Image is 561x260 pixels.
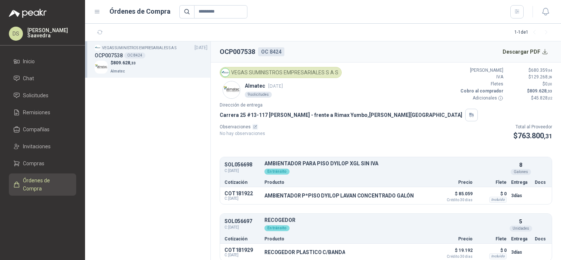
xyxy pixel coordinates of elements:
img: Company Logo [223,81,240,98]
p: 5 [519,217,522,226]
p: 3 días [511,248,530,257]
span: 763.800 [518,131,552,140]
div: OC 8424 [258,47,284,56]
span: Invitaciones [23,142,51,151]
p: SOL056697 [224,219,260,224]
span: C: [DATE] [224,196,260,201]
span: C: [DATE] [224,168,260,174]
span: [DATE] [195,44,207,51]
div: Incluido [489,253,507,259]
div: DS [9,27,23,41]
p: Flete [477,180,507,185]
span: Almatec [111,69,125,73]
p: Docs [535,180,547,185]
a: Chat [9,71,76,85]
p: $ 0 [477,246,507,255]
img: Company Logo [95,61,108,74]
p: $ [508,67,552,74]
p: VEGAS SUMINISTROS EMPRESARIALES S A S [102,45,176,51]
p: Fletes [459,81,503,88]
p: Cobro al comprador [459,88,503,95]
img: Company Logo [95,45,101,51]
div: 1 - 1 de 1 [514,27,552,38]
p: Observaciones [220,124,265,131]
div: VEGAS SUMINISTROS EMPRESARIALES S A S [220,67,342,78]
p: Producto [264,180,431,185]
span: 129.268 [531,74,552,80]
p: RECOGEDOR [264,217,507,223]
p: Entrega [511,180,530,185]
p: IVA [459,74,503,81]
span: Remisiones [23,108,50,117]
p: Cotización [224,180,260,185]
a: Invitaciones [9,139,76,153]
div: En tránsito [264,225,290,231]
p: 3 días [511,191,530,200]
span: [DATE] [268,83,283,89]
p: $ [111,60,136,67]
span: ,33 [130,61,136,65]
a: Company LogoVEGAS SUMINISTROS EMPRESARIALES S A S[DATE] OCP007538OC 8424Company Logo$809.628,33Al... [95,44,207,75]
h1: Órdenes de Compra [109,6,170,17]
h3: OCP007538 [95,51,123,60]
span: Compañías [23,125,50,134]
span: ,33 [547,89,552,93]
p: $ 0 [477,189,507,198]
p: $ [508,88,552,95]
a: Remisiones [9,105,76,119]
span: ,00 [548,82,552,86]
p: Total al Proveedor [513,124,552,131]
p: AMBIENTADOR P*PISO DYILOP LAVAN CONCENTRADO GALÓN [264,193,414,199]
span: 809.628 [530,88,552,94]
span: Chat [23,74,34,82]
span: 809.628 [113,60,136,65]
p: RECOGEDOR PLASTICO C/BANDA [264,249,345,255]
p: Carrera 25 #13-117 [PERSON_NAME] - frente a Rimax Yumbo , [PERSON_NAME][GEOGRAPHIC_DATA] [220,111,462,119]
p: 8 [519,161,522,169]
p: COT181929 [224,247,260,253]
p: COT181922 [224,190,260,196]
img: Logo peakr [9,9,47,18]
p: Cotización [224,237,260,241]
span: C: [DATE] [224,253,260,257]
div: Galones [511,169,531,175]
p: [PERSON_NAME] [459,67,503,74]
p: Precio [436,237,473,241]
span: 680.359 [531,68,552,73]
p: $ [508,74,552,81]
a: Compañías [9,122,76,136]
span: Inicio [23,57,35,65]
span: Solicitudes [23,91,48,99]
span: C: [DATE] [224,224,260,230]
img: Company Logo [221,68,229,77]
a: Órdenes de Compra [9,173,76,196]
span: ,31 [544,133,552,140]
a: Solicitudes [9,88,76,102]
span: Compras [23,159,44,168]
p: $ 85.059 [436,189,473,202]
p: Adicionales [459,95,503,102]
span: 45.828 [534,95,552,101]
p: [PERSON_NAME] Saavedra [27,28,76,38]
p: $ [508,95,552,102]
p: $ 19.192 [436,246,473,259]
p: Dirección de entrega [220,102,552,109]
span: ,94 [548,68,552,72]
span: Crédito 30 días [436,198,473,202]
a: Compras [9,156,76,170]
p: $ [508,81,552,88]
span: Crédito 30 días [436,255,473,259]
a: Inicio [9,54,76,68]
h2: OCP007538 [220,47,255,57]
p: Producto [264,237,431,241]
p: $ [513,130,552,142]
span: 0 [545,81,552,87]
p: SOL056698 [224,162,260,168]
p: Almatec [245,82,283,90]
div: En tránsito [264,169,290,175]
p: Entrega [511,237,530,241]
div: Incluido [489,197,507,203]
p: Docs [535,237,547,241]
button: Descargar PDF [499,44,552,59]
div: Unidades [510,226,532,232]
